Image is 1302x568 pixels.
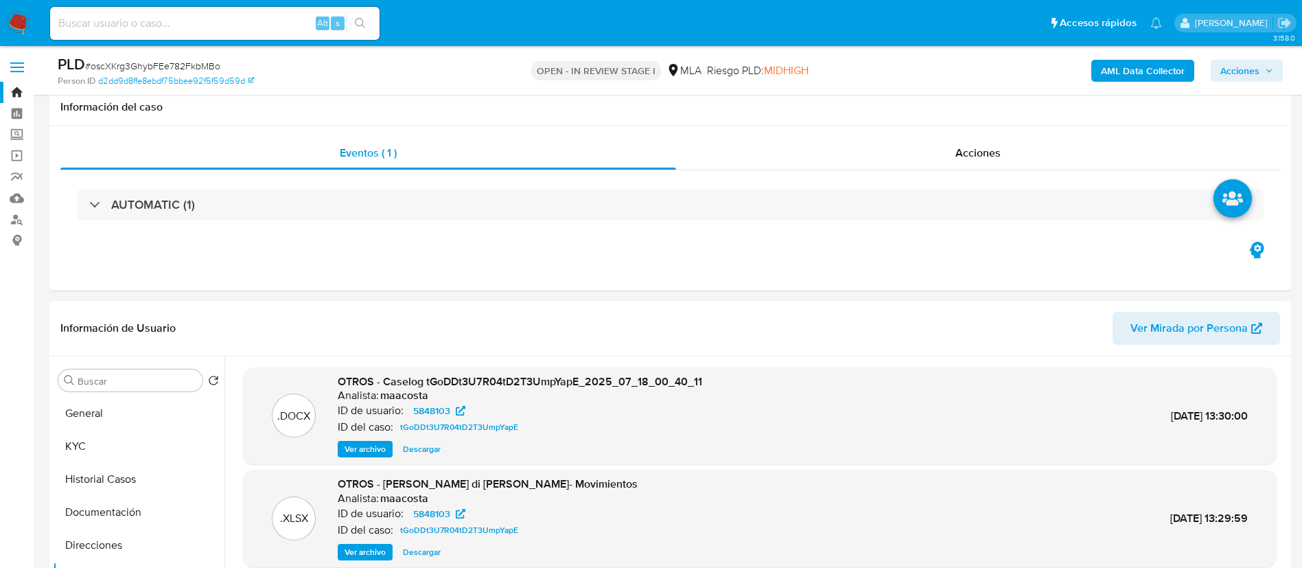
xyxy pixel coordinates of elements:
button: KYC [53,430,224,463]
p: ID del caso: [338,420,393,434]
span: tGoDDt3U7R04tD2T3UmpYapE [400,419,518,435]
span: Alt [317,16,328,30]
a: tGoDDt3U7R04tD2T3UmpYapE [395,522,524,538]
div: AUTOMATIC (1) [77,189,1264,220]
b: AML Data Collector [1101,60,1185,82]
a: d2dd9d8ffe8ebdf75bbee92f5f59d59d [98,75,254,87]
b: Person ID [58,75,95,87]
b: PLD [58,53,85,75]
span: Ver archivo [345,545,386,559]
button: Buscar [64,375,75,386]
span: Descargar [403,545,441,559]
input: Buscar [78,375,197,387]
span: 5848103 [413,505,450,522]
span: 5848103 [413,402,450,419]
button: Descargar [396,544,447,560]
span: Ver Mirada por Persona [1130,312,1248,345]
span: tGoDDt3U7R04tD2T3UmpYapE [400,522,518,538]
input: Buscar usuario o caso... [50,14,380,32]
button: Ver Mirada por Persona [1113,312,1280,345]
button: Acciones [1211,60,1283,82]
p: maria.acosta@mercadolibre.com [1195,16,1272,30]
a: Salir [1277,16,1292,30]
h6: maacosta [380,389,428,402]
span: Acciones [1220,60,1259,82]
div: MLA [666,63,701,78]
span: Riesgo PLD: [707,63,809,78]
span: Accesos rápidos [1060,16,1137,30]
p: ID del caso: [338,523,393,537]
span: # oscXKrg3GhybFEe782FkbMBo [85,59,220,73]
p: .XLSX [280,511,308,526]
button: Descargar [396,441,447,457]
span: Acciones [955,145,1001,161]
button: Ver archivo [338,441,393,457]
p: Analista: [338,389,379,402]
button: Direcciones [53,529,224,562]
span: OTROS - Caselog tGoDDt3U7R04tD2T3UmpYapE_2025_07_18_00_40_11 [338,374,702,389]
span: OTROS - [PERSON_NAME] di [PERSON_NAME]- Movimientos [338,476,638,492]
button: Documentación [53,496,224,529]
button: Historial Casos [53,463,224,496]
p: OPEN - IN REVIEW STAGE I [531,61,661,80]
h6: maacosta [380,492,428,505]
button: AML Data Collector [1091,60,1194,82]
a: 5848103 [405,402,474,419]
span: Eventos ( 1 ) [340,145,397,161]
span: Ver archivo [345,442,386,456]
button: Volver al orden por defecto [208,375,219,390]
span: [DATE] 13:29:59 [1170,510,1248,526]
span: Descargar [403,442,441,456]
span: [DATE] 13:30:00 [1171,408,1248,424]
p: ID de usuario: [338,507,404,521]
p: ID de usuario: [338,404,404,418]
span: s [336,16,340,30]
span: MIDHIGH [764,63,809,78]
p: Analista: [338,492,379,505]
a: Notificaciones [1150,17,1162,29]
button: search-icon [346,14,374,33]
h1: Información de Usuario [60,321,176,335]
a: 5848103 [405,505,474,522]
button: General [53,397,224,430]
h1: Información del caso [60,100,1280,114]
h3: AUTOMATIC (1) [111,197,195,212]
p: .DOCX [277,409,310,424]
button: Ver archivo [338,544,393,560]
a: tGoDDt3U7R04tD2T3UmpYapE [395,419,524,435]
